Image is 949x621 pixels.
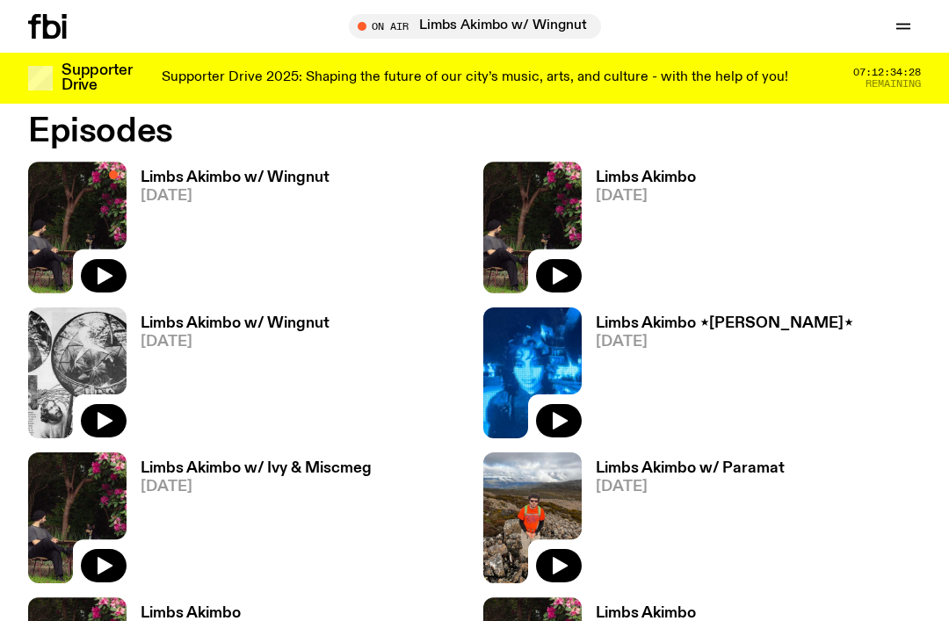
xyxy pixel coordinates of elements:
[28,307,127,438] img: Image from 'Domebooks: Reflecting on Domebook 2' by Lloyd Kahn
[582,170,696,292] a: Limbs Akimbo[DATE]
[349,14,601,39] button: On AirLimbs Akimbo w/ Wingnut
[162,70,788,86] p: Supporter Drive 2025: Shaping the future of our city’s music, arts, and culture - with the help o...
[28,162,127,292] img: Jackson sits at an outdoor table, legs crossed and gazing at a black and brown dog also sitting a...
[141,170,330,185] h3: Limbs Akimbo w/ Wingnut
[483,162,582,292] img: Jackson sits at an outdoor table, legs crossed and gazing at a black and brown dog also sitting a...
[62,63,132,93] h3: Supporter Drive
[141,316,330,331] h3: Limbs Akimbo w/ Wingnut
[596,480,785,495] span: [DATE]
[141,480,372,495] span: [DATE]
[127,461,372,583] a: Limbs Akimbo w/ Ivy & Miscmeg[DATE]
[127,170,330,292] a: Limbs Akimbo w/ Wingnut[DATE]
[853,68,921,77] span: 07:12:34:28
[141,606,241,621] h3: Limbs Akimbo
[596,170,696,185] h3: Limbs Akimbo
[866,79,921,89] span: Remaining
[28,116,618,148] h2: Episodes
[596,316,853,331] h3: Limbs Akimbo ⋆[PERSON_NAME]⋆
[127,316,330,438] a: Limbs Akimbo w/ Wingnut[DATE]
[596,606,696,621] h3: Limbs Akimbo
[596,189,696,204] span: [DATE]
[141,461,372,476] h3: Limbs Akimbo w/ Ivy & Miscmeg
[28,452,127,583] img: Jackson sits at an outdoor table, legs crossed and gazing at a black and brown dog also sitting a...
[596,335,853,350] span: [DATE]
[141,189,330,204] span: [DATE]
[582,461,785,583] a: Limbs Akimbo w/ Paramat[DATE]
[596,461,785,476] h3: Limbs Akimbo w/ Paramat
[582,316,853,438] a: Limbs Akimbo ⋆[PERSON_NAME]⋆[DATE]
[141,335,330,350] span: [DATE]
